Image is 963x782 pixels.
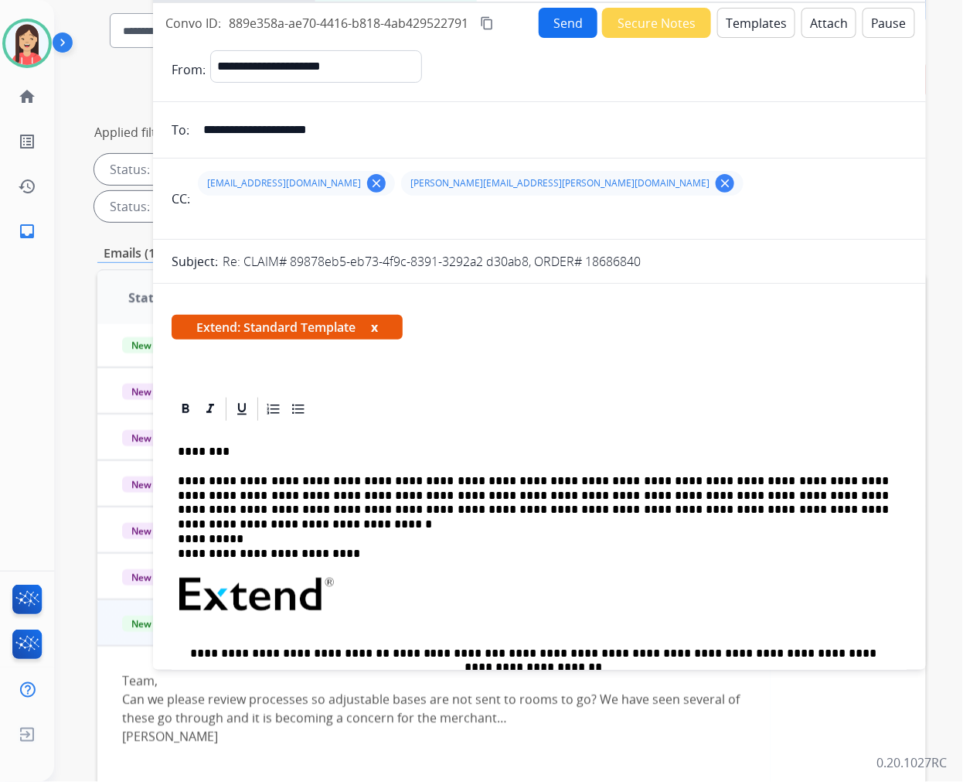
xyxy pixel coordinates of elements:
[128,289,168,307] span: Status
[122,569,194,586] span: New - Initial
[122,384,194,400] span: New - Initial
[480,16,494,30] mat-icon: content_copy
[229,15,468,32] span: 889e358a-ae70-4416-b818-4ab429522791
[122,727,746,746] div: [PERSON_NAME]
[122,616,192,632] span: New - Reply
[18,177,36,196] mat-icon: history
[172,252,218,271] p: Subject:
[602,8,711,38] button: Secure Notes
[18,87,36,106] mat-icon: home
[122,523,194,539] span: New - Initial
[877,754,948,773] p: 0.20.1027RC
[94,123,178,142] p: Applied filters:
[717,8,795,38] button: Templates
[18,132,36,151] mat-icon: list_alt
[97,244,172,263] p: Emails (10)
[371,318,378,336] button: x
[172,121,189,139] p: To:
[718,176,732,190] mat-icon: clear
[122,671,746,764] div: Team,
[18,222,36,241] mat-icon: inbox
[94,154,257,185] div: Status: New - Initial
[94,191,330,222] div: Status: On Hold - Pending Parts
[122,690,746,764] div: Can we please review processes so adjustable bases are not sent to rooms to go? We have seen seve...
[801,8,856,38] button: Attach
[369,176,383,190] mat-icon: clear
[262,398,285,421] div: Ordered List
[172,190,190,208] p: CC:
[199,398,222,421] div: Italic
[122,430,194,446] span: New - Initial
[539,8,597,38] button: Send
[223,252,641,271] p: Re: CLAIM# 89878eb5-eb73-4f9c-8391-3292a2 d30ab8, ORDER# 18686840
[122,476,194,493] span: New - Initial
[165,14,221,32] p: Convo ID:
[230,398,254,421] div: Underline
[410,177,709,190] span: [PERSON_NAME][EMAIL_ADDRESS][PERSON_NAME][DOMAIN_NAME]
[287,398,310,421] div: Bullet List
[863,8,915,38] button: Pause
[207,177,361,190] span: [EMAIL_ADDRESS][DOMAIN_NAME]
[172,315,403,340] span: Extend: Standard Template
[174,398,197,421] div: Bold
[172,60,206,79] p: From:
[5,22,49,65] img: avatar
[122,337,192,353] span: New - Reply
